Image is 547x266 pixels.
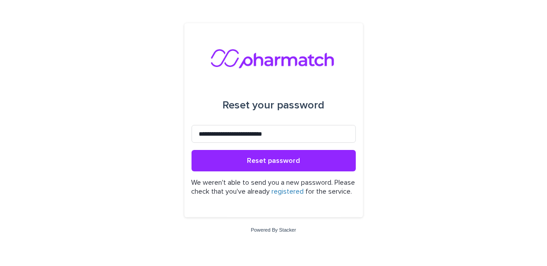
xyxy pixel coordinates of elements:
img: nMxkRIEURaCxZB0ULbfH [210,45,337,71]
button: Reset password [192,150,356,171]
div: Reset your password [223,93,325,118]
p: We weren't able to send you a new password. Please check that you've already for the service. [192,179,356,195]
a: Powered By Stacker [251,227,296,233]
span: Reset password [247,157,300,164]
a: registered [272,188,304,195]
